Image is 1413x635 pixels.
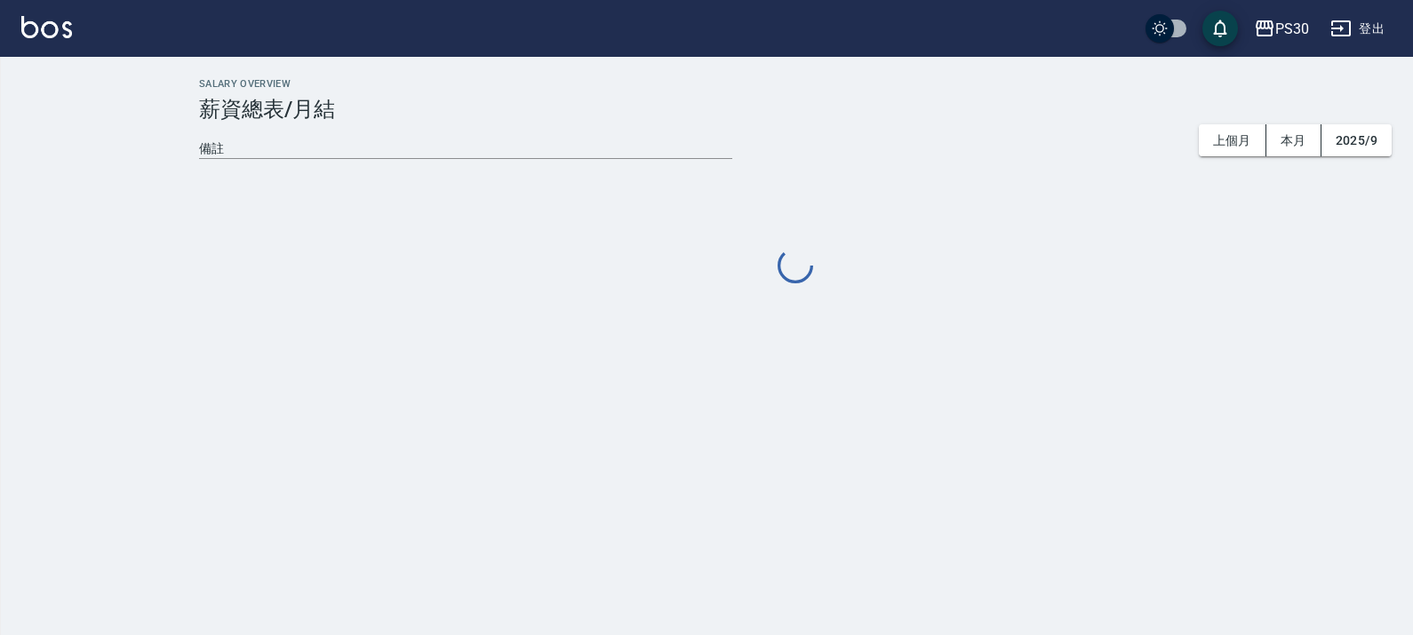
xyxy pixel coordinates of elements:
button: 上個月 [1199,124,1266,157]
button: save [1202,11,1238,46]
button: PS30 [1247,11,1316,47]
h3: 薪資總表/月結 [199,97,1392,122]
button: 2025/9 [1321,124,1392,157]
button: 本月 [1266,124,1321,157]
div: PS30 [1275,18,1309,40]
button: 登出 [1323,12,1392,45]
h2: Salary Overview [199,78,1392,90]
img: Logo [21,16,72,38]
